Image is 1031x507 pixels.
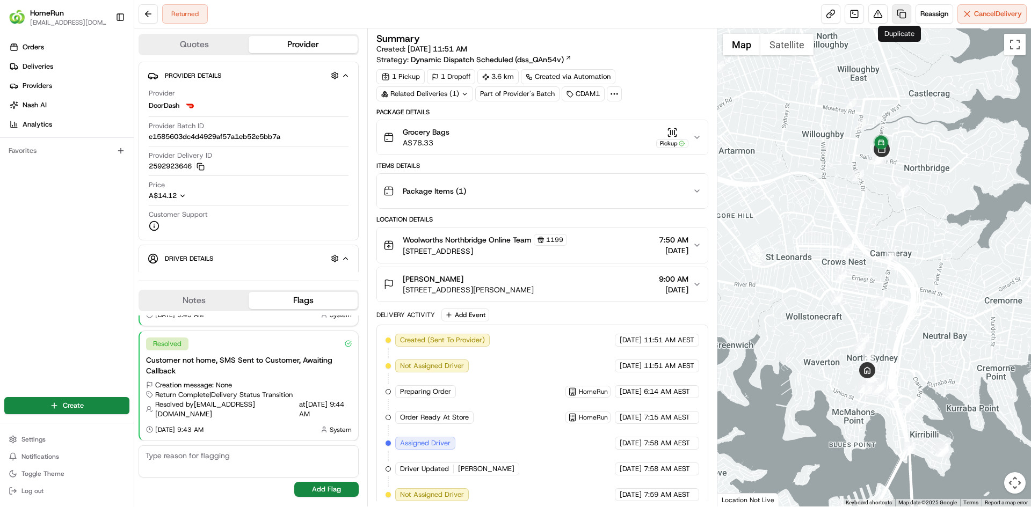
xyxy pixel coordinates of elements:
[620,335,642,345] span: [DATE]
[865,362,877,373] div: 22
[4,39,134,56] a: Orders
[644,490,690,499] span: 7:59 AM AEST
[149,101,179,111] span: DoorDash
[852,170,864,181] div: 42
[403,127,449,137] span: Grocery Bags
[294,482,359,497] button: Add Flag
[403,137,449,148] span: A$78.33
[874,381,886,393] div: 29
[377,227,707,263] button: Woolworths Northbridge Online Team1199[STREET_ADDRESS]7:50 AM[DATE]
[403,284,534,295] span: [STREET_ADDRESS][PERSON_NAME]
[656,127,688,148] button: Pickup
[937,445,949,457] div: 35
[620,413,642,422] span: [DATE]
[376,215,708,224] div: Location Details
[720,493,756,506] img: Google
[935,444,947,456] div: 34
[21,469,64,478] span: Toggle Theme
[974,9,1022,19] span: Cancel Delivery
[330,425,352,434] span: System
[427,69,475,84] div: 1 Dropoff
[579,413,608,422] span: HomeRun
[249,36,358,53] button: Provider
[149,89,175,98] span: Provider
[562,86,605,101] div: CDAM1
[902,401,914,413] div: 30
[155,425,204,434] span: [DATE] 9:43 AM
[656,139,688,148] div: Pickup
[377,174,707,208] button: Package Items (1)
[400,387,451,396] span: Preparing Order
[712,61,724,72] div: 3
[411,54,564,65] span: Dynamic Dispatch Scheduled (dss_QAn54v)
[644,361,694,371] span: 11:51 AM AEST
[477,69,519,84] div: 3.6 km
[249,292,358,309] button: Flags
[846,499,892,506] button: Keyboard shortcuts
[875,149,887,160] div: 43
[644,387,690,396] span: 6:14 AM AEST
[441,308,489,321] button: Add Event
[149,191,243,201] button: A$14.12
[755,45,767,56] div: 4
[400,413,469,422] span: Order Ready At Store
[146,355,352,376] div: Customer not home, SMS Sent to Customer, Awaiting Callback
[155,400,297,419] span: Resolved by [EMAIL_ADDRESS][DOMAIN_NAME]
[4,449,129,464] button: Notifications
[936,443,948,454] div: 32
[957,4,1027,24] button: CancelDelivery
[620,464,642,474] span: [DATE]
[872,383,884,395] div: 28
[400,361,464,371] span: Not Assigned Driver
[644,413,690,422] span: 7:15 AM AEST
[403,234,532,245] span: Woolworths Northbridge Online Team
[4,397,129,414] button: Create
[873,153,884,165] div: 16
[4,142,129,159] div: Favorites
[878,149,890,160] div: 11
[376,54,572,65] div: Strategy:
[149,210,208,219] span: Customer Support
[854,119,866,130] div: 7
[858,334,869,346] div: 20
[831,293,843,305] div: 39
[4,432,129,447] button: Settings
[916,4,953,24] button: Reassign
[760,34,814,55] button: Show satellite imagery
[155,380,232,390] span: Creation message: None
[659,284,688,295] span: [DATE]
[521,69,615,84] a: Created via Automation
[165,71,221,80] span: Provider Details
[904,442,916,454] div: 36
[376,34,420,43] h3: Summary
[23,81,52,91] span: Providers
[4,466,129,481] button: Toggle Theme
[149,271,168,281] span: Name
[148,249,350,267] button: Driver Details
[859,381,871,393] div: 26
[149,132,280,142] span: e1585603dc4d4929af57a1eb52e5bb7a
[21,435,46,444] span: Settings
[23,120,52,129] span: Analytics
[1004,472,1026,494] button: Map camera controls
[146,337,188,350] div: Resolved
[149,161,205,171] button: 2592923646
[411,54,572,65] a: Dynamic Dispatch Scheduled (dss_QAn54v)
[935,444,947,455] div: 31
[878,26,921,42] div: Duplicate
[620,490,642,499] span: [DATE]
[4,77,134,94] a: Providers
[30,8,64,18] button: HomeRun
[155,390,293,400] span: Return Complete | Delivery Status Transition
[9,9,26,26] img: HomeRun
[140,292,249,309] button: Notes
[720,493,756,506] a: Open this area in Google Maps (opens a new window)
[400,335,485,345] span: Created (Sent To Provider)
[858,381,870,393] div: 23
[835,271,847,283] div: 40
[149,121,204,131] span: Provider Batch ID
[659,274,688,284] span: 9:00 AM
